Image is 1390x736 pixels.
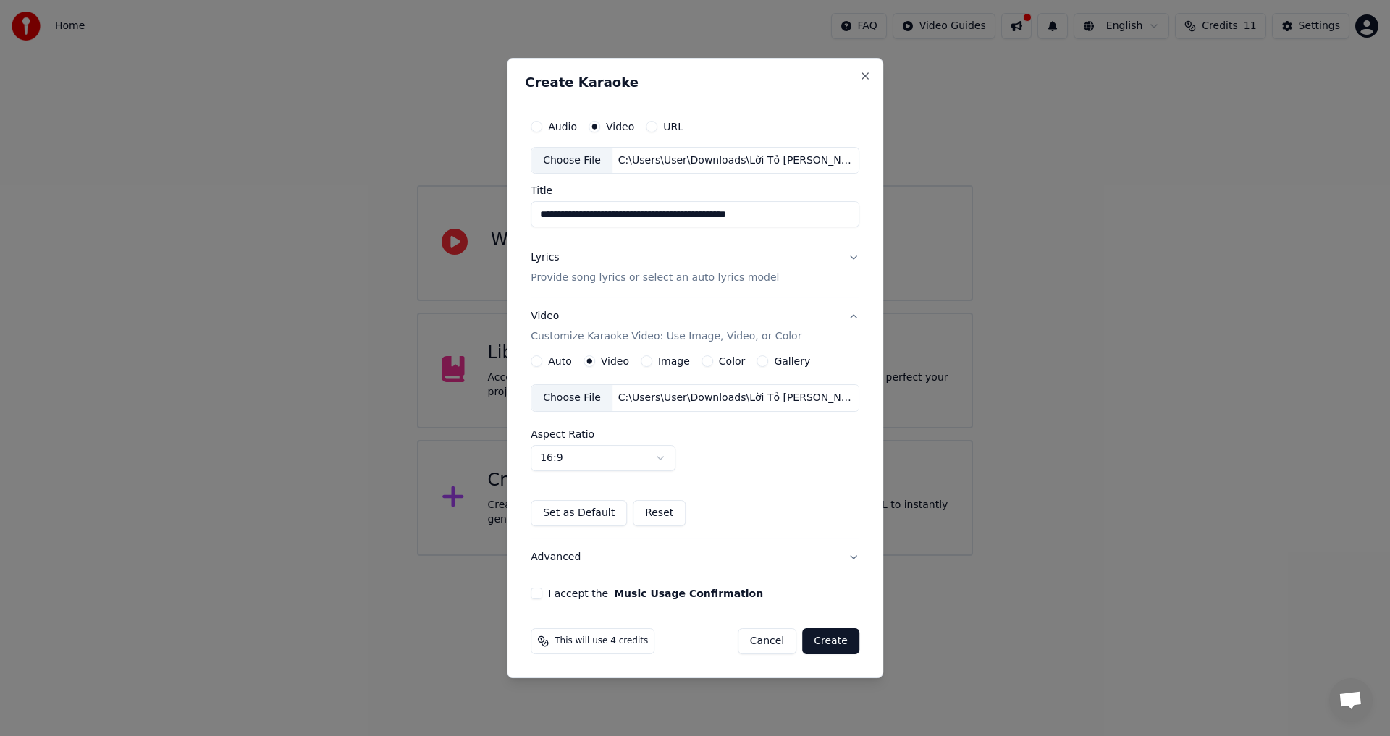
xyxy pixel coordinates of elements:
button: I accept the [614,588,763,598]
button: Cancel [738,628,796,654]
button: Reset [633,500,686,526]
label: I accept the [548,588,763,598]
div: Lyrics [531,251,559,266]
label: URL [663,122,683,132]
button: Set as Default [531,500,627,526]
label: Auto [548,356,572,366]
p: Provide song lyrics or select an auto lyrics model [531,271,779,286]
button: Create [802,628,859,654]
span: This will use 4 credits [555,635,648,647]
button: LyricsProvide song lyrics or select an auto lyrics model [531,240,859,297]
h2: Create Karaoke [525,76,865,89]
label: Video [606,122,634,132]
div: C:\Users\User\Downloads\Lời Tỏ [PERSON_NAME] Karaoke Tone Nam _ [PERSON_NAME].mp4 [612,391,859,405]
p: Customize Karaoke Video: Use Image, Video, or Color [531,329,801,344]
div: Choose File [531,385,612,411]
label: Color [719,356,746,366]
div: VideoCustomize Karaoke Video: Use Image, Video, or Color [531,355,859,538]
div: Choose File [531,148,612,174]
button: VideoCustomize Karaoke Video: Use Image, Video, or Color [531,298,859,356]
label: Title [531,186,859,196]
label: Aspect Ratio [531,429,859,439]
div: C:\Users\User\Downloads\Lời Tỏ [PERSON_NAME] Karaoke Tone Nam _ [PERSON_NAME].mp4 [612,153,859,168]
label: Audio [548,122,577,132]
label: Video [601,356,629,366]
div: Video [531,310,801,344]
label: Gallery [774,356,810,366]
button: Advanced [531,538,859,576]
label: Image [658,356,690,366]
